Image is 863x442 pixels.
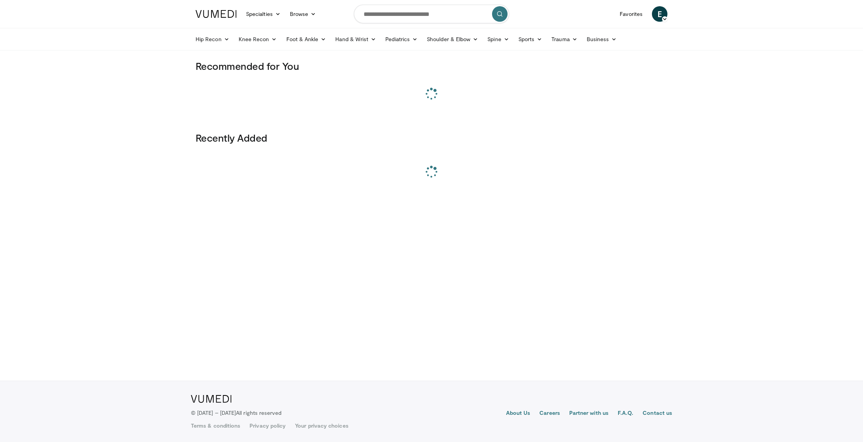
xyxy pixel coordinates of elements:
a: Favorites [615,6,647,22]
a: F.A.Q. [618,409,633,418]
a: About Us [506,409,530,418]
a: Hand & Wrist [331,31,381,47]
a: Your privacy choices [295,422,348,430]
a: Pediatrics [381,31,422,47]
a: Shoulder & Elbow [422,31,483,47]
a: Foot & Ankle [282,31,331,47]
a: Privacy policy [250,422,286,430]
a: Careers [539,409,560,418]
a: Contact us [643,409,672,418]
a: Knee Recon [234,31,282,47]
h3: Recommended for You [196,60,667,72]
a: Sports [514,31,547,47]
input: Search topics, interventions [354,5,509,23]
a: Spine [483,31,513,47]
a: Terms & conditions [191,422,240,430]
a: Browse [285,6,321,22]
h3: Recently Added [196,132,667,144]
span: All rights reserved [236,409,281,416]
a: Partner with us [569,409,608,418]
a: Business [582,31,622,47]
a: Hip Recon [191,31,234,47]
img: VuMedi Logo [196,10,237,18]
img: VuMedi Logo [191,395,232,403]
a: Trauma [547,31,582,47]
a: E [652,6,667,22]
p: © [DATE] – [DATE] [191,409,282,417]
a: Specialties [241,6,285,22]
